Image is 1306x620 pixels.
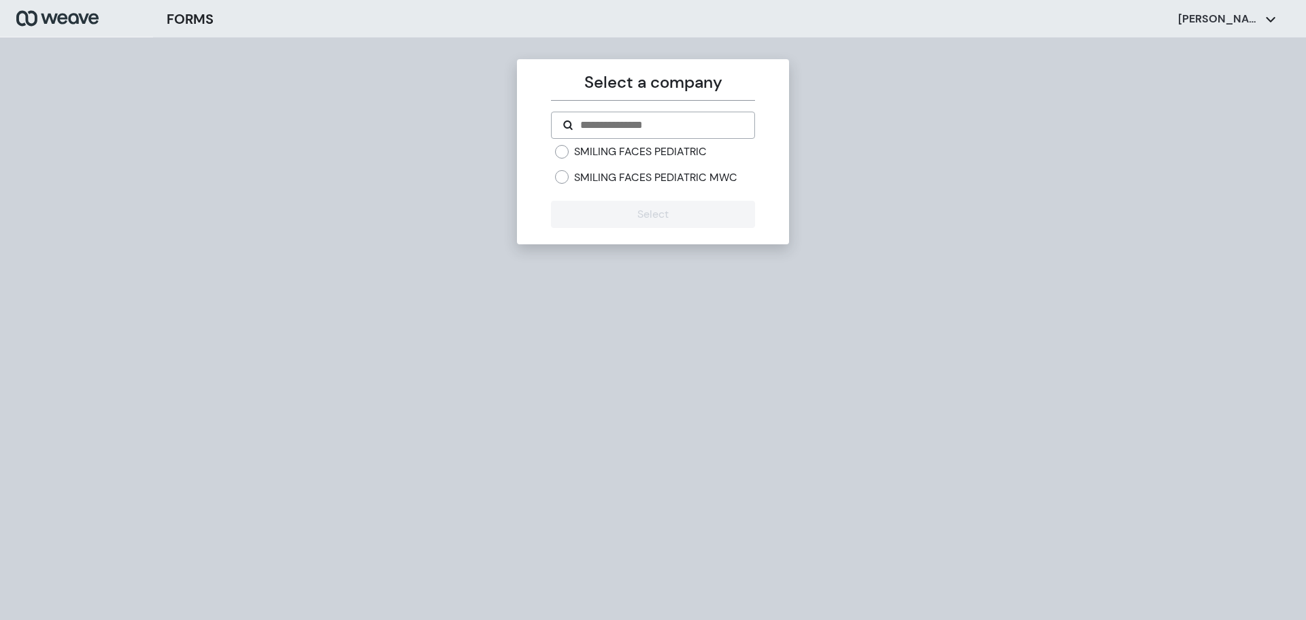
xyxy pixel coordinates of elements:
[579,117,743,133] input: Search
[167,9,214,29] h3: FORMS
[551,201,754,228] button: Select
[574,170,737,185] label: SMILING FACES PEDIATRIC MWC
[1178,12,1260,27] p: [PERSON_NAME]
[574,144,707,159] label: SMILING FACES PEDIATRIC
[551,70,754,95] p: Select a company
